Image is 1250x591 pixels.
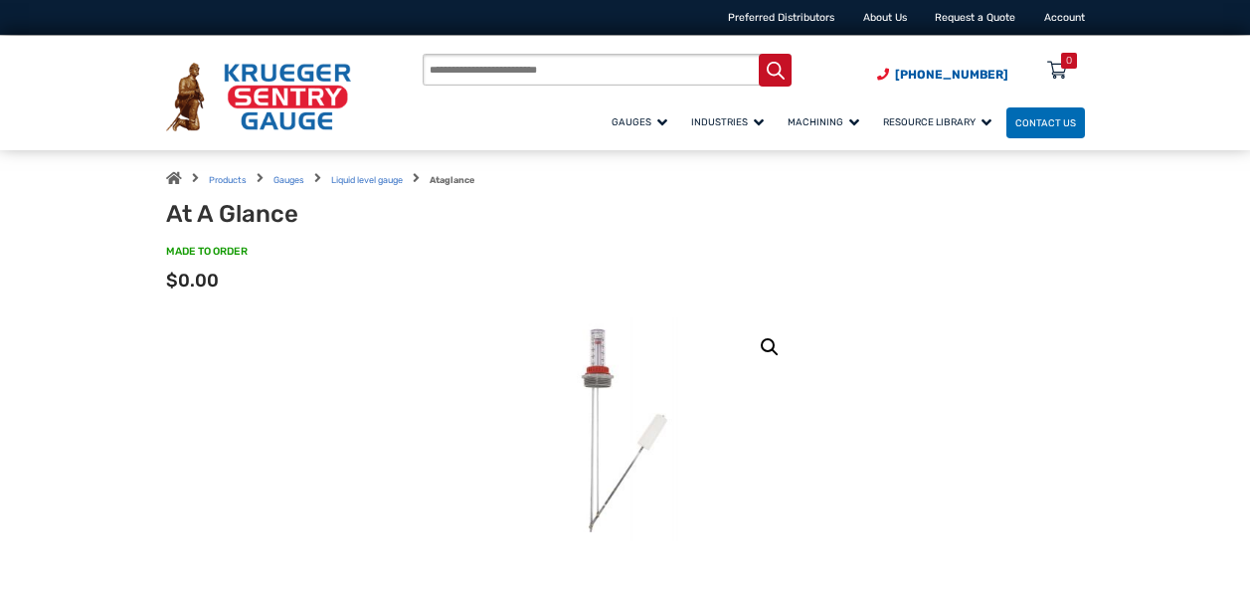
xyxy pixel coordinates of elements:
a: Account [1044,11,1085,24]
span: Resource Library [883,116,991,127]
h1: At A Glance [166,200,534,229]
div: 0 [1066,53,1072,69]
span: Gauges [612,116,667,127]
a: Gauges [603,104,682,139]
a: Contact Us [1006,107,1085,138]
span: [PHONE_NUMBER] [895,68,1008,82]
img: At A Glance [535,317,714,541]
a: Industries [682,104,779,139]
a: Liquid level gauge [331,175,403,185]
img: Krueger Sentry Gauge [166,63,351,131]
span: Contact Us [1015,117,1076,128]
a: View full-screen image gallery [752,329,788,365]
a: About Us [863,11,907,24]
a: Machining [779,104,874,139]
span: Machining [788,116,859,127]
a: Products [209,175,247,185]
span: MADE TO ORDER [166,244,248,259]
a: Request a Quote [935,11,1015,24]
span: $0.00 [166,270,219,292]
a: Preferred Distributors [728,11,834,24]
a: Resource Library [874,104,1006,139]
strong: Ataglance [430,175,474,185]
a: Gauges [273,175,304,185]
a: Phone Number (920) 434-8860 [877,66,1008,84]
span: Industries [691,116,764,127]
